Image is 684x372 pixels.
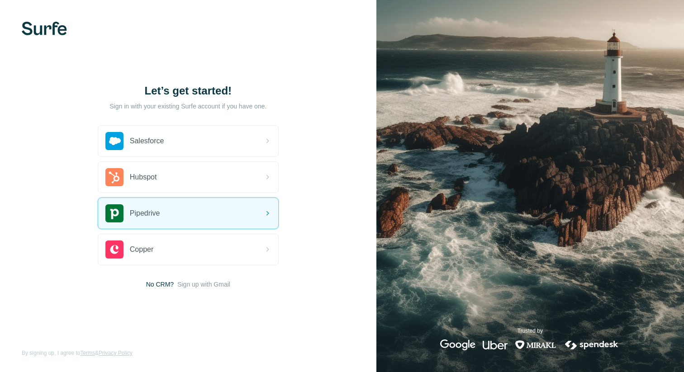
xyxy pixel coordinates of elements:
[130,172,157,183] span: Hubspot
[130,136,164,146] span: Salesforce
[22,349,133,357] span: By signing up, I agree to &
[564,339,620,350] img: spendesk's logo
[518,327,543,335] p: Trusted by
[80,350,95,356] a: Terms
[440,339,475,350] img: google's logo
[146,280,174,289] span: No CRM?
[22,22,67,35] img: Surfe's logo
[105,168,123,186] img: hubspot's logo
[105,240,123,259] img: copper's logo
[177,280,230,289] button: Sign up with Gmail
[105,132,123,150] img: salesforce's logo
[105,204,123,222] img: pipedrive's logo
[483,339,508,350] img: uber's logo
[130,208,160,219] span: Pipedrive
[99,350,133,356] a: Privacy Policy
[98,84,279,98] h1: Let’s get started!
[109,102,266,111] p: Sign in with your existing Surfe account if you have one.
[515,339,556,350] img: mirakl's logo
[130,244,153,255] span: Copper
